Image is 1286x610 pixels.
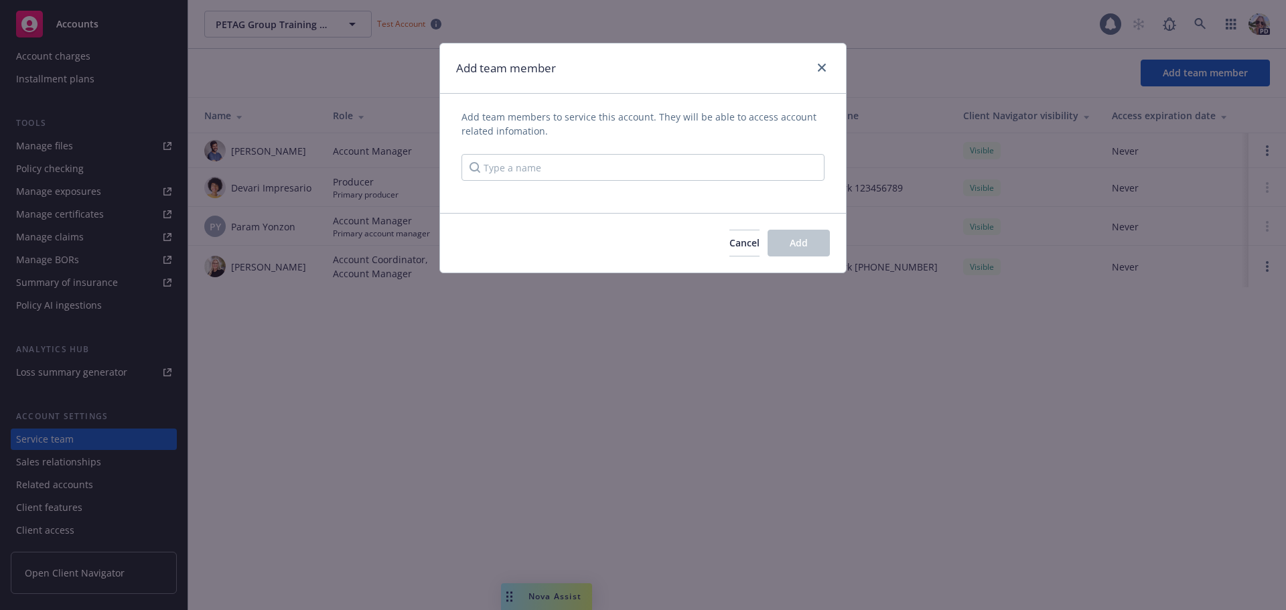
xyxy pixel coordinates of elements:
input: Type a name [461,154,825,181]
span: Cancel [729,236,760,249]
span: Add team members to service this account. They will be able to access account related infomation. [461,110,825,138]
span: Add [790,236,808,249]
h1: Add team member [456,60,556,77]
button: Add [768,230,830,256]
button: Cancel [729,230,760,256]
a: close [814,60,830,76]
